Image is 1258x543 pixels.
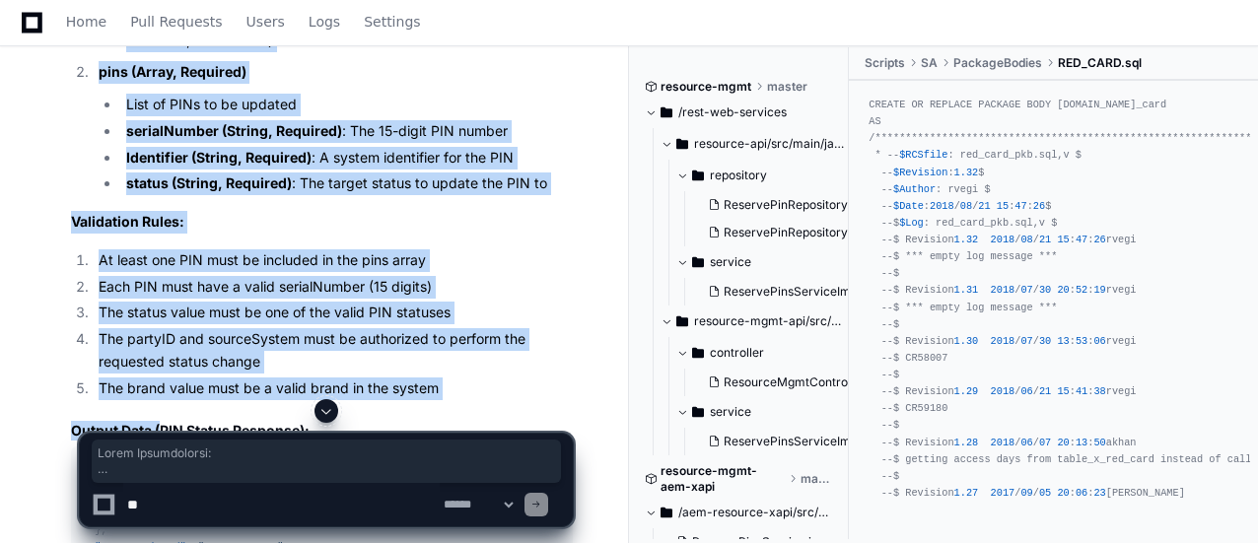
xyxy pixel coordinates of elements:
span: 2018 [991,234,1015,245]
span: 08 [1020,234,1032,245]
span: Pull Requests [130,16,222,28]
span: 21 [978,200,990,212]
button: /rest-web-services [645,97,834,128]
span: 2018 [991,385,1015,397]
li: The partyID and sourceSystem must be authorized to perform the requested status change [93,328,573,373]
svg: Directory [692,341,704,365]
span: 1.30 [954,335,979,347]
strong: Validation Rules: [71,213,184,230]
span: 1.29 [954,385,979,397]
button: service [676,246,866,278]
span: PackageBodies [953,55,1042,71]
svg: Directory [692,164,704,187]
span: 2018 [991,284,1015,296]
span: ReservePinRepository.java [724,197,874,213]
span: 47 [1076,234,1087,245]
span: 20 [1057,284,1069,296]
strong: serialNumber (String, Required) [126,122,342,139]
span: $Log [899,217,924,229]
button: controller [676,337,866,369]
span: 38 [1093,385,1105,397]
span: ReservePinsServiceImpl.java [724,284,887,300]
span: 06 [1020,385,1032,397]
li: : A system identifier for the PIN [120,147,573,170]
span: RED_CARD.sql [1058,55,1142,71]
button: ReservePinRepositoryImpl.java [700,219,870,246]
button: ReservePinsServiceImpl.java [700,278,870,305]
span: 52 [1076,284,1087,296]
li: The brand value must be a valid brand in the system [93,377,573,400]
span: 07 [1020,335,1032,347]
span: 08 [960,200,972,212]
span: 07 [1020,284,1032,296]
span: 06 [1093,335,1105,347]
span: 19 [1093,284,1105,296]
span: 15 [997,200,1009,212]
span: ResourceMgmtController.java [724,374,891,390]
span: 15 [1057,234,1069,245]
span: resource-api/src/main/java/com/tracfone/resource [694,136,850,152]
li: : The target status to update the PIN to [120,172,573,195]
span: 21 [1039,234,1051,245]
span: 21 [1039,385,1051,397]
span: Logs [309,16,340,28]
button: ResourceMgmtController.java [700,369,870,396]
svg: Directory [676,309,688,333]
span: 26 [1033,200,1045,212]
li: At least one PIN must be included in the pins array [93,249,573,272]
span: 30 [1039,284,1051,296]
span: resource-mgmt-api/src/main/java/com/tracfone/resourcemgmt [694,313,850,329]
span: $Date [893,200,924,212]
strong: status (String, Required) [126,174,292,191]
span: 1.32 [954,234,979,245]
span: $Revision [893,167,947,178]
svg: Directory [661,101,672,124]
li: Each PIN must have a valid serialNumber (15 digits) [93,276,573,299]
span: 2018 [991,335,1015,347]
button: resource-api/src/main/java/com/tracfone/resource [661,128,850,160]
span: Settings [364,16,420,28]
svg: Directory [692,250,704,274]
span: $Author [893,183,936,195]
span: 41 [1076,385,1087,397]
span: 30 [1039,335,1051,347]
li: List of PINs to be updated [120,94,573,116]
span: Users [246,16,285,28]
span: repository [710,168,767,183]
span: ReservePinRepositoryImpl.java [724,225,898,240]
strong: pins (Array, Required) [99,63,246,80]
strong: Identifier (String, Required) [126,149,312,166]
button: ReservePinRepository.java [700,191,870,219]
span: SA [921,55,938,71]
svg: Directory [676,132,688,156]
li: The status value must be one of the valid PIN statuses [93,302,573,324]
li: : The 15-digit PIN number [120,120,573,143]
span: $RCSfile [899,149,947,161]
span: controller [710,345,764,361]
span: Home [66,16,106,28]
span: 15 [1057,385,1069,397]
span: Scripts [865,55,905,71]
span: /rest-web-services [678,104,787,120]
button: resource-mgmt-api/src/main/java/com/tracfone/resourcemgmt [661,305,850,337]
span: 1.31 [954,284,979,296]
span: service [710,254,751,270]
span: 1.32 [954,167,979,178]
button: repository [676,160,866,191]
span: resource-mgmt [661,79,751,95]
span: 53 [1076,335,1087,347]
span: 47 [1014,200,1026,212]
span: Lorem Ipsumdolorsi: ametconSectetu (Adipi, Elitsedd) Eiusmodt incididuntu labor etd magnaal enima... [98,445,555,477]
span: 2018 [930,200,954,212]
button: service [676,396,866,428]
span: 26 [1093,234,1105,245]
span: 13 [1057,335,1069,347]
span: master [767,79,807,95]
